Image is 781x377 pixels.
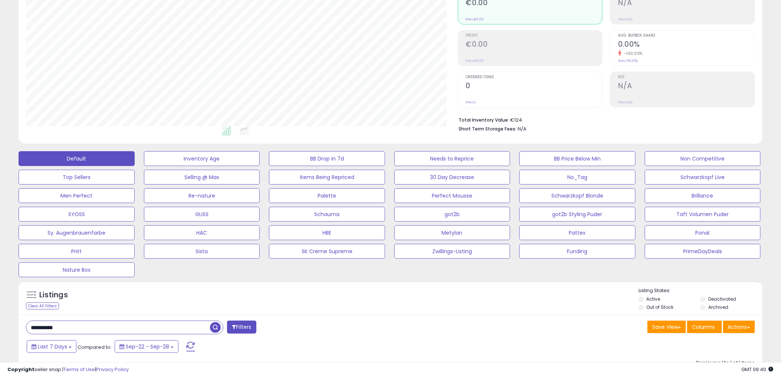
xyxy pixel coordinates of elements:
h2: €0.00 [466,40,603,50]
button: Re-nature [144,188,260,203]
span: Avg. Buybox Share [618,34,755,38]
button: 30 Day Decrease [394,170,511,185]
button: Schwarzkopf Live [645,170,761,185]
button: got2b Styling Puder [519,207,636,222]
button: got2b [394,207,511,222]
span: 2025-10-6 09:40 GMT [742,366,774,373]
button: Default [19,151,135,166]
span: Compared to: [78,344,112,351]
button: Save View [647,321,686,333]
button: Sep-22 - Sep-28 [115,340,178,353]
strong: Copyright [7,366,35,373]
span: N/A [518,125,527,132]
a: Terms of Use [63,366,95,373]
h5: Listings [39,290,68,300]
button: Taft Volumen Puder [645,207,761,222]
button: Zwillings-Listing [394,244,511,259]
li: €124 [459,115,749,124]
small: Prev: €0.00 [466,59,484,63]
h2: 0 [466,82,603,92]
label: Deactivated [708,296,736,302]
div: Clear All Filters [26,302,59,310]
button: PrimeDayDeals [645,244,761,259]
button: Men Perfect [19,188,135,203]
button: Ponal [645,225,761,240]
div: seller snap | | [7,366,129,373]
button: No_Tag [519,170,636,185]
label: Out of Stock [647,304,674,310]
h2: N/A [618,82,755,92]
button: Sista [144,244,260,259]
b: Short Term Storage Fees: [459,126,517,132]
button: Funding [519,244,636,259]
button: BB Drop in 7d [269,151,385,166]
button: Sy. Augenbrauenfarbe [19,225,135,240]
span: Profit [466,34,603,38]
button: Pattex [519,225,636,240]
small: Prev: N/A [618,100,633,105]
a: Privacy Policy [96,366,129,373]
span: Ordered Items [466,75,603,79]
button: Filters [227,321,256,334]
button: Needs to Reprice [394,151,511,166]
span: Sep-22 - Sep-28 [126,343,169,350]
button: Schwarzkopf Blonde [519,188,636,203]
button: Perfect Mousse [394,188,511,203]
button: Columns [687,321,722,333]
button: Selling @ Max [144,170,260,185]
button: Schauma [269,207,385,222]
button: Items Being Repriced [269,170,385,185]
div: Displaying 1 to 1 of 1 items [696,360,755,367]
span: ROI [618,75,755,79]
span: Columns [692,323,715,331]
button: Nature Box [19,262,135,277]
button: SYOSS [19,207,135,222]
button: Non Competitive [645,151,761,166]
label: Archived [708,304,728,310]
span: Last 7 Days [38,343,67,350]
button: HBE [269,225,385,240]
b: Total Inventory Value: [459,117,509,123]
label: Active [647,296,660,302]
button: Inventory Age [144,151,260,166]
button: Palette [269,188,385,203]
small: Prev: €0.00 [466,17,484,22]
button: HAC [144,225,260,240]
small: -100.00% [621,51,643,56]
button: Brillance [645,188,761,203]
h2: 0.00% [618,40,755,50]
button: Top Sellers [19,170,135,185]
button: Pritt [19,244,135,259]
button: GLISS [144,207,260,222]
button: SK Creme Supreme [269,244,385,259]
button: BB Price Below Min [519,151,636,166]
button: Actions [723,321,755,333]
p: Listing States: [639,287,762,294]
button: Last 7 Days [27,340,76,353]
button: Metylan [394,225,511,240]
small: Prev: N/A [618,17,633,22]
small: Prev: 55.25% [618,59,638,63]
small: Prev: 0 [466,100,476,105]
